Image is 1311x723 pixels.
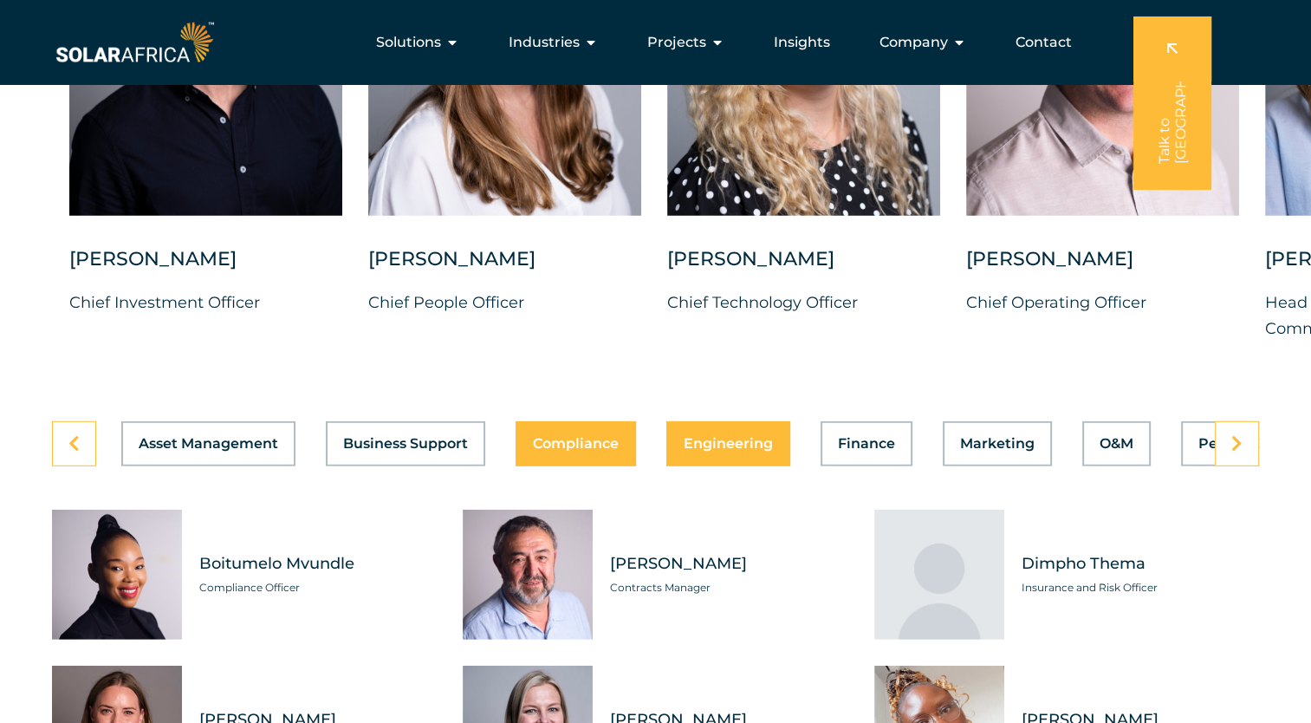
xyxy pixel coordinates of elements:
span: Industries [509,32,580,53]
span: Marketing [960,437,1035,451]
span: Company [879,32,948,53]
span: Insurance and Risk Officer [1022,579,1259,596]
p: Chief Technology Officer [667,290,940,316]
span: Engineering [684,437,773,451]
div: [PERSON_NAME] [69,246,342,290]
span: [PERSON_NAME] [610,553,847,575]
span: Compliance Officer [199,579,437,596]
span: Boitumelo Mvundle [199,553,437,575]
div: Menu Toggle [217,25,1086,60]
a: Contact [1016,32,1072,53]
p: Chief Investment Officer [69,290,342,316]
p: Chief People Officer [368,290,641,316]
a: Insights [774,32,830,53]
span: Solutions [376,32,441,53]
span: Contracts Manager [610,579,847,596]
span: Business Support [343,437,468,451]
span: Asset Management [139,437,278,451]
span: Projects [647,32,706,53]
span: Compliance [533,437,619,451]
div: [PERSON_NAME] [667,246,940,290]
span: Finance [838,437,895,451]
nav: Menu [217,25,1086,60]
span: O&M [1100,437,1133,451]
div: [PERSON_NAME] [966,246,1239,290]
span: Dimpho Thema [1022,553,1259,575]
div: [PERSON_NAME] [368,246,641,290]
p: Chief Operating Officer [966,290,1239,316]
